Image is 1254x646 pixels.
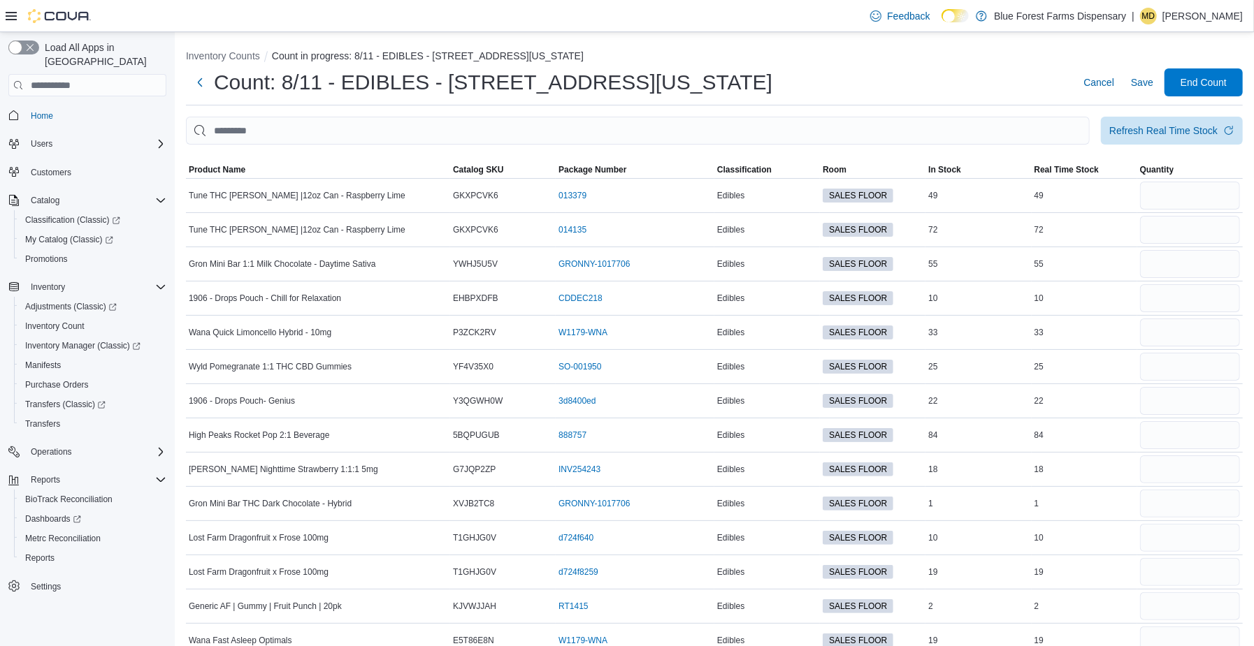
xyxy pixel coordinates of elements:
[20,530,166,547] span: Metrc Reconciliation
[14,395,172,414] a: Transfers (Classic)
[717,635,744,646] span: Edibles
[925,427,1031,443] div: 84
[20,550,60,566] a: Reports
[25,471,166,488] span: Reports
[20,511,87,527] a: Dashboards
[829,258,887,270] span: SALES FLOOR
[829,395,887,407] span: SALES FLOOR
[3,105,172,125] button: Home
[453,361,493,372] span: YF4V35X0
[558,327,607,338] a: W1179-WNA
[1032,187,1137,204] div: 49
[31,581,61,592] span: Settings
[189,361,352,372] span: Wyld Pomegranate 1:1 THC CBD Gummies
[189,464,378,475] span: [PERSON_NAME] Nighttime Strawberry 1:1:1 5mg
[25,279,166,295] span: Inventory
[1140,164,1174,175] span: Quantity
[189,566,329,578] span: Lost Farm Dragonfruit x Frose 100mg
[556,161,714,178] button: Package Number
[717,566,744,578] span: Edibles
[20,491,118,508] a: BioTrack Reconciliation
[829,531,887,544] span: SALES FLOOR
[186,50,260,61] button: Inventory Counts
[453,258,498,270] span: YWHJ5U5V
[994,8,1126,24] p: Blue Forest Farms Dispensary
[925,256,1031,272] div: 55
[25,471,66,488] button: Reports
[1032,564,1137,580] div: 19
[925,598,1031,615] div: 2
[1035,164,1099,175] span: Real Time Stock
[20,550,166,566] span: Reports
[717,361,744,372] span: Edibles
[887,9,930,23] span: Feedback
[25,163,166,181] span: Customers
[39,41,166,68] span: Load All Apps in [GEOGRAPHIC_DATA]
[20,511,166,527] span: Dashboards
[25,301,117,312] span: Adjustments (Classic)
[25,494,113,505] span: BioTrack Reconciliation
[558,224,586,235] a: 014135
[14,297,172,316] a: Adjustments (Classic)
[31,110,53,122] span: Home
[717,164,772,175] span: Classification
[31,167,71,178] span: Customers
[189,532,329,543] span: Lost Farm Dragonfruit x Frose 100mg
[25,321,85,332] span: Inventory Count
[14,336,172,355] a: Inventory Manager (Classic)
[453,464,496,475] span: G7JQP2ZP
[189,635,292,646] span: Wana Fast Asleep Optimals
[1032,495,1137,512] div: 1
[829,360,887,373] span: SALES FLOOR
[1131,75,1153,89] span: Save
[453,327,496,338] span: P3ZCK2RV
[25,399,106,410] span: Transfers (Classic)
[453,430,500,441] span: 5BQPUGUB
[186,68,214,96] button: Next
[453,224,498,235] span: GKXPCVK6
[14,548,172,568] button: Reports
[20,396,166,413] span: Transfers (Classic)
[31,138,52,149] span: Users
[823,394,893,408] span: SALES FLOOR
[558,190,586,201] a: 013379
[453,566,496,578] span: T1GHJG0V
[8,99,166,633] nav: Complex example
[925,564,1031,580] div: 19
[558,395,596,406] a: 3d8400ed
[1181,75,1227,89] span: End Count
[829,566,887,578] span: SALES FLOOR
[186,49,1243,66] nav: An example of EuiBreadcrumbs
[823,599,893,613] span: SALES FLOOR
[717,395,744,406] span: Edibles
[20,416,166,432] span: Transfers
[829,600,887,612] span: SALES FLOOR
[1132,8,1134,24] p: |
[25,552,55,564] span: Reports
[3,576,172,596] button: Settings
[25,192,65,209] button: Catalog
[1101,117,1243,145] button: Refresh Real Time Stock
[717,464,744,475] span: Edibles
[717,532,744,543] span: Edibles
[925,461,1031,478] div: 18
[14,509,172,529] a: Dashboards
[717,258,744,270] span: Edibles
[925,161,1031,178] button: In Stock
[214,68,772,96] h1: Count: 8/11 - EDIBLES - [STREET_ADDRESS][US_STATE]
[25,443,78,460] button: Operations
[925,324,1031,341] div: 33
[823,497,893,511] span: SALES FLOOR
[25,578,166,595] span: Settings
[25,513,81,524] span: Dashboards
[25,135,58,152] button: Users
[189,498,352,509] span: Gron Mini Bar THC Dark Chocolate - Hybrid
[25,214,120,226] span: Classification (Classic)
[558,601,588,612] a: RT1415
[20,212,126,228] a: Classification (Classic)
[453,601,496,612] span: KJVWJJAH
[925,392,1031,409] div: 22
[717,430,744,441] span: Edibles
[186,117,1090,145] input: This is a search bar. After typing your query, hit enter to filter the results lower in the page.
[453,395,503,406] span: Y3QGWH0W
